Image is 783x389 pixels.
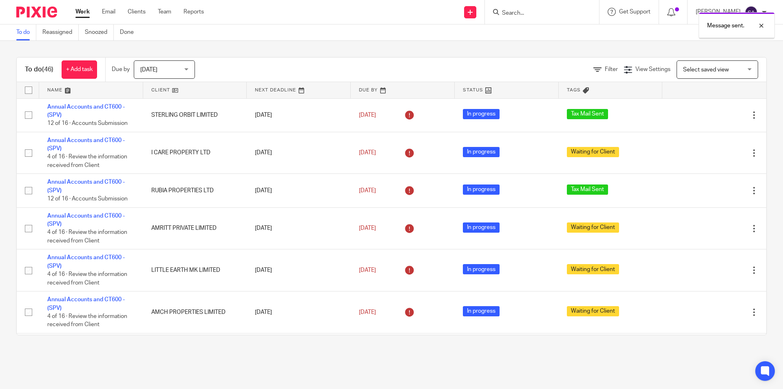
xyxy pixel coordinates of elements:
a: Reassigned [42,24,79,40]
td: [DATE] [247,333,351,367]
span: 12 of 16 · Accounts Submission [47,196,128,202]
span: [DATE] [359,150,376,156]
a: Annual Accounts and CT600 - (SPV) [47,104,125,118]
td: [DATE] [247,174,351,207]
span: 4 of 16 · Review the information received from Client [47,154,127,169]
h1: To do [25,65,53,74]
span: In progress [463,184,500,195]
span: [DATE] [140,67,157,73]
td: STERLING ORBIT LIMITED [143,98,247,132]
span: In progress [463,264,500,274]
span: View Settings [635,67,670,72]
span: Waiting for Client [567,264,619,274]
img: svg%3E [745,6,758,19]
span: [DATE] [359,188,376,193]
span: Waiting for Client [567,147,619,157]
span: In progress [463,306,500,316]
td: AMRITT PRIVATE LIMITED [143,207,247,249]
a: Annual Accounts and CT600 - (SPV) [47,255,125,269]
span: 4 of 16 · Review the information received from Client [47,313,127,328]
td: I CARE PROPERTY LTD [143,132,247,174]
a: + Add task [62,60,97,79]
span: In progress [463,147,500,157]
span: Waiting for Client [567,306,619,316]
td: [DATE] [247,207,351,249]
a: Work [75,8,90,16]
span: Select saved view [683,67,729,73]
span: [DATE] [359,267,376,273]
td: [DATE] [247,291,351,333]
span: Waiting for Client [567,222,619,233]
span: Tax Mail Sent [567,184,608,195]
a: Annual Accounts and CT600 - (SPV) [47,138,125,151]
a: Email [102,8,115,16]
span: [DATE] [359,225,376,231]
span: Tax Mail Sent [567,109,608,119]
a: Reports [184,8,204,16]
p: Due by [112,65,130,73]
span: [DATE] [359,309,376,315]
td: LITTLE EARTH MK LIMITED [143,249,247,291]
span: [DATE] [359,112,376,118]
td: [DATE] [247,98,351,132]
td: AMCH PROPERTIES LIMITED [143,291,247,333]
span: 4 of 16 · Review the information received from Client [47,271,127,286]
span: In progress [463,109,500,119]
a: Team [158,8,171,16]
td: [DATE] [247,132,351,174]
a: To do [16,24,36,40]
span: Tags [567,88,581,92]
a: Clients [128,8,146,16]
span: 12 of 16 · Accounts Submission [47,120,128,126]
span: 4 of 16 · Review the information received from Client [47,230,127,244]
a: Annual Accounts and CT600 - (SPV) [47,179,125,193]
a: Annual Accounts and CT600 - (SPV) [47,297,125,311]
a: Annual Accounts and CT600 - (SPV) [47,213,125,227]
td: [DATE] [247,249,351,291]
td: RUBIA PROPERTIES LTD [143,174,247,207]
a: Done [120,24,140,40]
span: Filter [605,67,618,72]
img: Pixie [16,7,57,18]
a: Snoozed [85,24,114,40]
span: (46) [42,66,53,73]
td: KAUSIN HAUS DEVELOPMENTS LTD [143,333,247,367]
p: Message sent. [707,22,744,30]
span: In progress [463,222,500,233]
